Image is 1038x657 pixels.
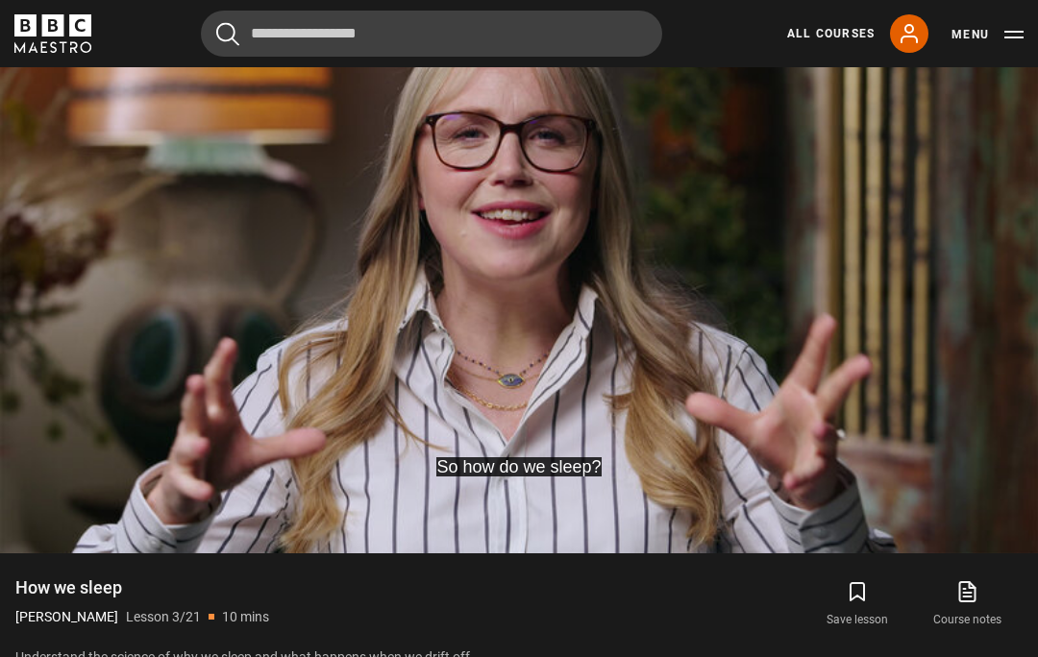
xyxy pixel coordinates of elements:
a: All Courses [787,25,875,42]
p: Lesson 3/21 [126,607,201,627]
svg: BBC Maestro [14,14,91,53]
input: Search [201,11,662,57]
a: Course notes [913,576,1023,632]
p: 10 mins [222,607,269,627]
h1: How we sleep [15,576,269,599]
button: Save lesson [803,576,912,632]
button: Submit the search query [216,22,239,46]
button: Toggle navigation [951,25,1024,44]
p: [PERSON_NAME] [15,607,118,627]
